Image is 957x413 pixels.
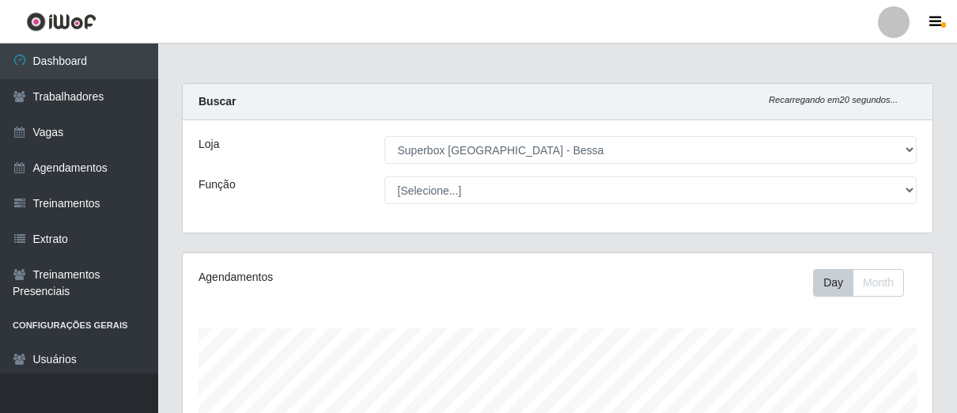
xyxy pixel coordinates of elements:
strong: Buscar [199,95,236,108]
i: Recarregando em 20 segundos... [769,95,898,104]
button: Month [853,269,904,297]
img: CoreUI Logo [26,12,96,32]
div: Toolbar with button groups [813,269,917,297]
button: Day [813,269,853,297]
label: Loja [199,136,219,153]
div: Agendamentos [199,269,484,286]
div: First group [813,269,904,297]
label: Função [199,176,236,193]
